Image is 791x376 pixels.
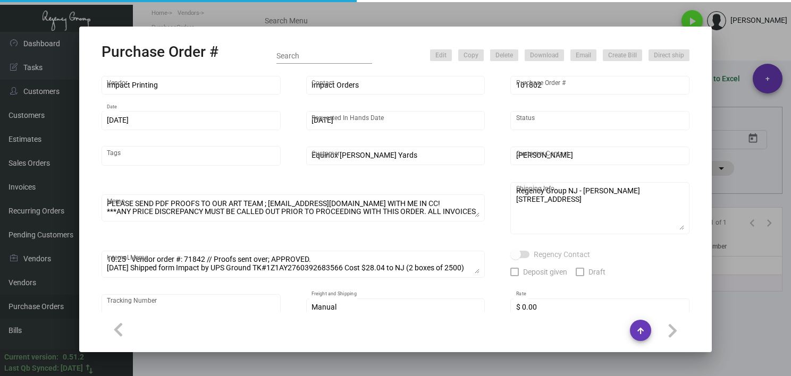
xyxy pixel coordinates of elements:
button: Delete [490,49,518,61]
span: Draft [588,266,605,278]
span: Manual [312,303,336,311]
span: Copy [464,51,478,60]
button: Download [525,49,564,61]
button: Copy [458,49,484,61]
span: Deposit given [523,266,567,278]
button: Direct ship [649,49,689,61]
h2: Purchase Order # [102,43,218,61]
button: Email [570,49,596,61]
span: Email [576,51,591,60]
button: Edit [430,49,452,61]
span: Create Bill [608,51,637,60]
button: Create Bill [603,49,642,61]
span: Direct ship [654,51,684,60]
span: Edit [435,51,447,60]
span: Regency Contact [534,248,590,261]
div: Last Qb Synced: [DATE] [4,363,83,374]
span: Delete [495,51,513,60]
div: 0.51.2 [63,352,84,363]
div: Current version: [4,352,58,363]
span: Download [530,51,559,60]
